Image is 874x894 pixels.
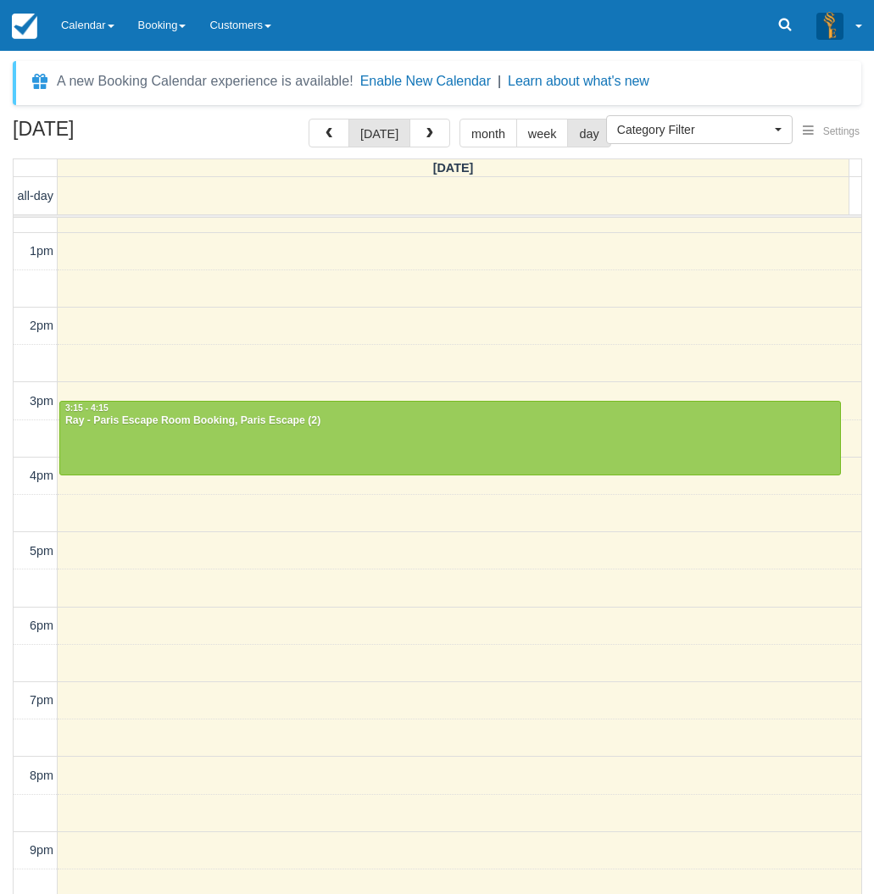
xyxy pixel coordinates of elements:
span: 9pm [30,843,53,857]
button: Enable New Calendar [360,73,491,90]
div: Ray - Paris Escape Room Booking, Paris Escape (2) [64,414,836,428]
span: 2pm [30,319,53,332]
img: checkfront-main-nav-mini-logo.png [12,14,37,39]
span: Settings [823,125,860,137]
span: 3pm [30,394,53,408]
span: 6pm [30,619,53,632]
span: 1pm [30,244,53,258]
div: A new Booking Calendar experience is available! [57,71,353,92]
span: all-day [18,189,53,203]
span: [DATE] [433,161,474,175]
h2: [DATE] [13,119,227,150]
button: day [567,119,610,147]
img: A3 [816,12,843,39]
span: 4pm [30,469,53,482]
span: 5pm [30,544,53,558]
a: 3:15 - 4:15Ray - Paris Escape Room Booking, Paris Escape (2) [59,401,841,475]
a: Learn about what's new [508,74,649,88]
button: Settings [793,119,870,144]
span: Category Filter [617,121,771,138]
button: month [459,119,517,147]
span: 8pm [30,769,53,782]
span: 3:15 - 4:15 [65,403,109,413]
button: [DATE] [348,119,410,147]
span: 7pm [30,693,53,707]
button: week [516,119,569,147]
button: Category Filter [606,115,793,144]
span: | [498,74,501,88]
